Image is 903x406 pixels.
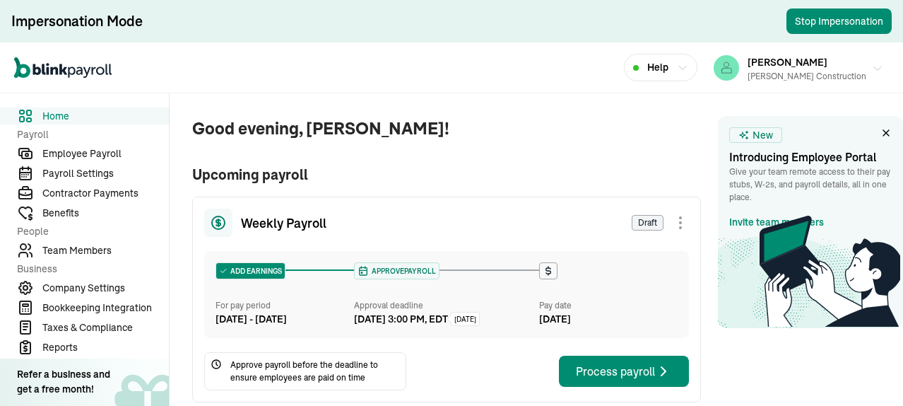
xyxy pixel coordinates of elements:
span: People [17,224,160,239]
span: [PERSON_NAME] [748,56,827,69]
div: Process payroll [576,363,672,380]
span: Payroll [17,127,160,142]
div: ADD EARNINGS [216,263,285,279]
span: Benefits [42,206,169,221]
button: [PERSON_NAME][PERSON_NAME] Construction [708,50,889,86]
a: Invite team members [729,215,824,230]
div: Pay date [539,299,678,312]
span: Team Members [42,243,169,258]
span: Good evening, [PERSON_NAME]! [192,116,701,141]
span: New [752,128,773,143]
nav: Global [14,47,112,88]
div: Approval deadline [354,299,533,312]
div: Refer a business and get a free month! [17,367,110,397]
div: [DATE] - [DATE] [216,312,354,327]
div: For pay period [216,299,354,312]
h3: Introducing Employee Portal [729,149,892,166]
span: Upcoming payroll [192,164,701,185]
p: Give your team remote access to their pay stubs, W‑2s, and payroll details, all in one place. [729,166,892,204]
button: Process payroll [559,356,689,387]
span: [DATE] [454,314,476,325]
span: Help [647,60,668,75]
button: Stop Impersonation [786,8,892,34]
span: Contractor Payments [42,186,169,201]
iframe: To enrich screen reader interactions, please activate Accessibility in Grammarly extension settings [832,338,903,406]
span: Business [17,262,160,277]
div: [DATE] [539,312,678,327]
span: Company Settings [42,281,169,296]
span: Employee Payroll [42,146,169,161]
div: [DATE] 3:00 PM, EDT [354,312,448,327]
span: Home [42,109,169,124]
span: Weekly Payroll [241,214,326,233]
span: Reports [42,340,169,355]
span: Taxes & Compliance [42,320,169,335]
span: Draft [632,215,663,231]
div: Impersonation Mode [11,11,143,31]
button: Help [624,54,697,81]
span: APPROVE PAYROLL [369,266,436,277]
div: [PERSON_NAME] Construction [748,70,866,83]
span: Approve payroll before the deadline to ensure employees are paid on time [230,359,400,384]
div: Chat Widget [832,338,903,406]
span: Bookkeeping Integration [42,301,169,315]
span: Payroll Settings [42,166,169,181]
